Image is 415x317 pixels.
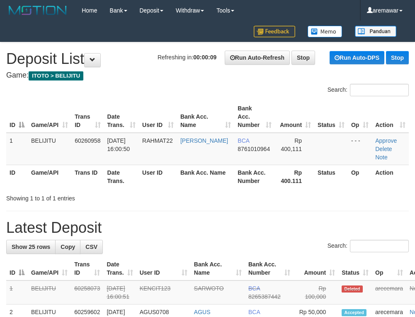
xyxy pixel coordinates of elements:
a: Stop [386,51,409,64]
a: [PERSON_NAME] [180,137,228,144]
td: 1 [6,133,28,165]
th: ID: activate to sort column descending [6,257,28,280]
th: Action [372,165,409,188]
th: Trans ID: activate to sort column ascending [71,101,104,133]
th: User ID: activate to sort column ascending [139,101,177,133]
span: Accepted [342,309,366,316]
td: 60258073 [71,280,103,305]
a: SARWOTO [194,285,224,292]
td: 1 [6,280,28,305]
span: BCA [248,309,260,315]
th: Date Trans.: activate to sort column ascending [103,257,136,280]
span: 60260958 [75,137,100,144]
a: Note [375,154,388,161]
h4: Game: [6,71,409,80]
td: - - - [348,133,372,165]
span: BCA [238,137,249,144]
th: Amount: activate to sort column ascending [294,257,338,280]
a: Run Auto-DPS [330,51,384,64]
span: Deleted [342,285,363,293]
span: RAHMAT22 [142,137,173,144]
span: Copy 8265387442 to clipboard [248,293,281,300]
td: [DATE] 16:00:51 [103,280,136,305]
th: Status [314,165,348,188]
a: Approve [375,137,397,144]
th: Action: activate to sort column ascending [372,101,409,133]
th: ID: activate to sort column descending [6,101,28,133]
span: Rp 400,111 [281,137,302,152]
th: User ID: activate to sort column ascending [136,257,191,280]
th: Bank Acc. Number [234,165,275,188]
span: BCA [248,285,260,292]
a: Run Auto-Refresh [225,51,290,65]
input: Search: [350,84,409,96]
a: Show 25 rows [6,240,56,254]
th: Game/API [28,165,71,188]
span: ITOTO > BELIJITU [29,71,83,80]
th: Amount: activate to sort column ascending [275,101,314,133]
th: Game/API: activate to sort column ascending [28,257,71,280]
th: Status: activate to sort column ascending [314,101,348,133]
span: CSV [85,244,97,250]
label: Search: [328,84,409,96]
span: Show 25 rows [12,244,50,250]
th: Bank Acc. Name: activate to sort column ascending [177,101,234,133]
th: Bank Acc. Name [177,165,234,188]
td: arecemara [372,280,406,305]
span: [DATE] 16:00:50 [107,137,130,152]
img: Feedback.jpg [254,26,295,37]
th: Rp 400.111 [275,165,314,188]
th: Bank Acc. Number: activate to sort column ascending [245,257,294,280]
th: Game/API: activate to sort column ascending [28,101,71,133]
td: BELIJITU [28,133,71,165]
th: Status: activate to sort column ascending [338,257,372,280]
span: Refreshing in: [158,54,216,61]
span: Copy [61,244,75,250]
th: User ID [139,165,177,188]
input: Search: [350,240,409,252]
th: Bank Acc. Name: activate to sort column ascending [191,257,245,280]
img: panduan.png [355,26,396,37]
a: CSV [80,240,103,254]
strong: 00:00:09 [193,54,216,61]
img: MOTION_logo.png [6,4,69,17]
div: Showing 1 to 1 of 1 entries [6,191,167,202]
td: BELIJITU [28,280,71,305]
th: Op [348,165,372,188]
label: Search: [328,240,409,252]
h1: Latest Deposit [6,219,409,236]
th: Trans ID: activate to sort column ascending [71,257,103,280]
span: Copy 8761010964 to clipboard [238,146,270,152]
h1: Deposit List [6,51,409,67]
img: Button%20Memo.svg [308,26,342,37]
th: Op: activate to sort column ascending [372,257,406,280]
th: Date Trans.: activate to sort column ascending [104,101,139,133]
a: Copy [55,240,80,254]
th: ID [6,165,28,188]
th: Op: activate to sort column ascending [348,101,372,133]
a: Stop [291,51,315,65]
th: Trans ID [71,165,104,188]
td: Rp 100,000 [294,280,338,305]
td: KENCIT123 [136,280,191,305]
th: Date Trans. [104,165,139,188]
th: Bank Acc. Number: activate to sort column ascending [234,101,275,133]
a: Delete [375,146,392,152]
